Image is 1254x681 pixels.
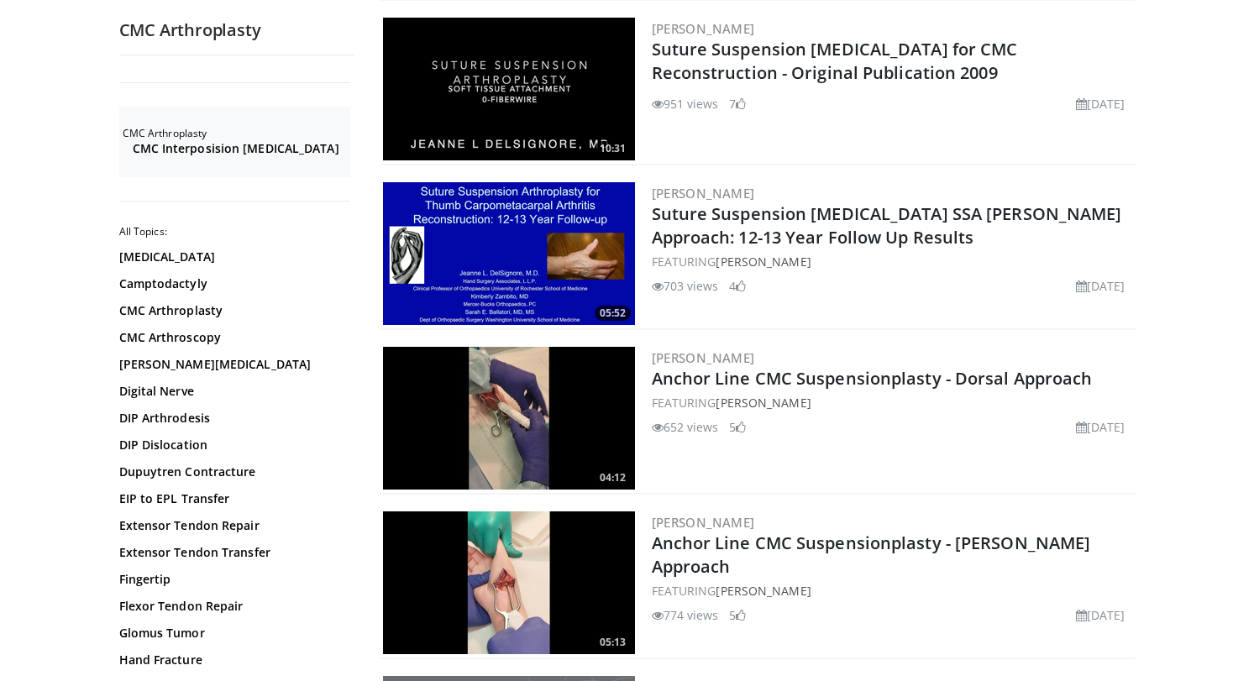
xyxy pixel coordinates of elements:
a: Digital Nerve [119,383,346,400]
a: Suture Suspension [MEDICAL_DATA] for CMC Reconstruction - Original Publication 2009 [652,38,1018,84]
li: 774 views [652,606,719,624]
a: 05:13 [383,511,635,654]
a: CMC Interposision [MEDICAL_DATA] [133,140,346,157]
a: [PERSON_NAME] [716,254,811,270]
a: [PERSON_NAME] [652,349,755,366]
li: 5 [729,418,746,436]
a: [PERSON_NAME] [652,185,755,202]
a: Anchor Line CMC Suspensionplasty - Dorsal Approach [652,367,1093,390]
a: [PERSON_NAME] [652,20,755,37]
li: 652 views [652,418,719,436]
a: Hand Fracture [119,652,346,668]
li: [DATE] [1076,606,1125,624]
a: Anchor Line CMC Suspensionplasty - [PERSON_NAME] Approach [652,532,1091,578]
a: Extensor Tendon Transfer [119,544,346,561]
li: 4 [729,277,746,295]
span: 04:12 [595,470,631,485]
a: Flexor Tendon Repair [119,598,346,615]
h2: CMC Arthroplasty [119,19,354,41]
span: 05:13 [595,635,631,650]
li: 7 [729,95,746,113]
div: FEATURING [652,253,1132,270]
div: FEATURING [652,582,1132,600]
img: d0571fd1-3808-4cc9-9939-71e83d89057a.png.300x170_q85_crop-smart_upscale.png [383,18,635,160]
a: DIP Arthrodesis [119,410,346,427]
a: [PERSON_NAME] [652,514,755,531]
a: Camptodactyly [119,275,346,292]
a: Glomus Tumor [119,625,346,642]
li: 951 views [652,95,719,113]
a: DIP Dislocation [119,437,346,453]
span: 05:52 [595,306,631,321]
a: 04:12 [383,347,635,490]
a: [PERSON_NAME][MEDICAL_DATA] [119,356,346,373]
a: [PERSON_NAME] [716,583,811,599]
a: 05:52 [383,182,635,325]
a: Extensor Tendon Repair [119,517,346,534]
a: Dupuytren Contracture [119,464,346,480]
a: EIP to EPL Transfer [119,490,346,507]
h2: CMC Arthroplasty [123,127,350,140]
li: [DATE] [1076,95,1125,113]
a: CMC Arthroscopy [119,329,346,346]
img: 245d586b-a0f3-4ea6-8721-ca9f8c783a53.png.300x170_q85_crop-smart_upscale.png [383,182,635,325]
div: FEATURING [652,394,1132,411]
a: Suture Suspension [MEDICAL_DATA] SSA [PERSON_NAME] Approach: 12-13 Year Follow Up Results [652,202,1122,249]
li: [DATE] [1076,418,1125,436]
h2: All Topics: [119,225,350,238]
a: [MEDICAL_DATA] [119,249,346,265]
img: b9d3e99a-34b0-48dd-bb00-f9c98e33d9c2.png.300x170_q85_crop-smart_upscale.png [383,511,635,654]
a: CMC Arthroplasty [119,302,346,319]
a: 10:31 [383,18,635,160]
li: 703 views [652,277,719,295]
li: [DATE] [1076,277,1125,295]
img: 75680ed3-c67d-4a9a-806f-6ddd90e2c6ce.300x170_q85_crop-smart_upscale.jpg [383,347,635,490]
a: [PERSON_NAME] [716,395,811,411]
span: 10:31 [595,141,631,156]
li: 5 [729,606,746,624]
a: Fingertip [119,571,346,588]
